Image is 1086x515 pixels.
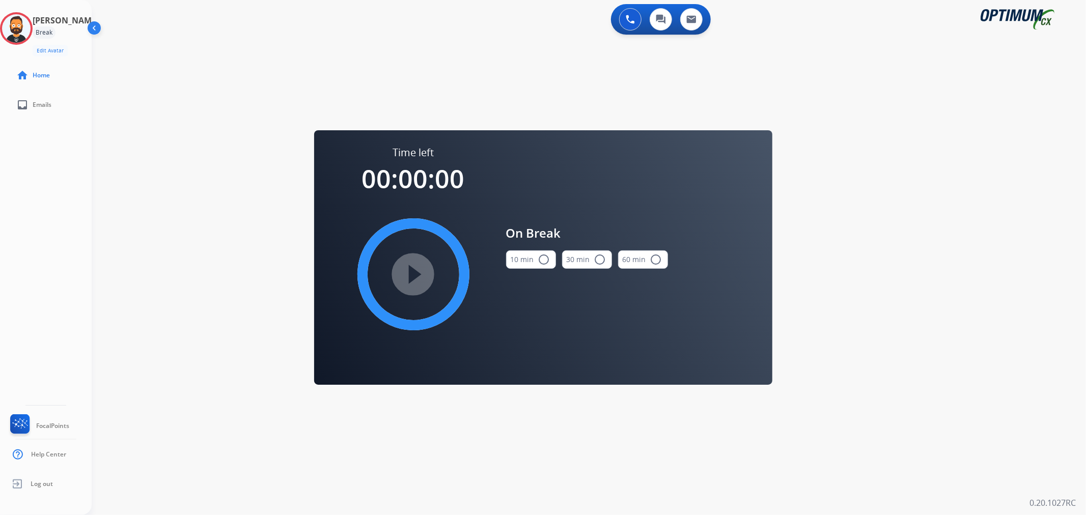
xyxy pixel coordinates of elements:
mat-icon: home [16,69,29,81]
button: 30 min [562,250,612,269]
div: Break [33,26,55,39]
span: FocalPoints [36,422,69,430]
span: 00:00:00 [362,161,465,196]
span: Emails [33,101,51,109]
mat-icon: radio_button_unchecked [594,253,606,266]
p: 0.20.1027RC [1029,497,1076,509]
mat-icon: inbox [16,99,29,111]
span: On Break [506,224,668,242]
span: Log out [31,480,53,488]
a: FocalPoints [8,414,69,438]
span: Time left [393,146,434,160]
button: 60 min [618,250,668,269]
span: Home [33,71,50,79]
button: 10 min [506,250,556,269]
mat-icon: radio_button_unchecked [650,253,662,266]
mat-icon: radio_button_unchecked [538,253,550,266]
button: Edit Avatar [33,45,68,56]
img: avatar [2,14,31,43]
span: Help Center [31,450,66,459]
h3: [PERSON_NAME] [33,14,99,26]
